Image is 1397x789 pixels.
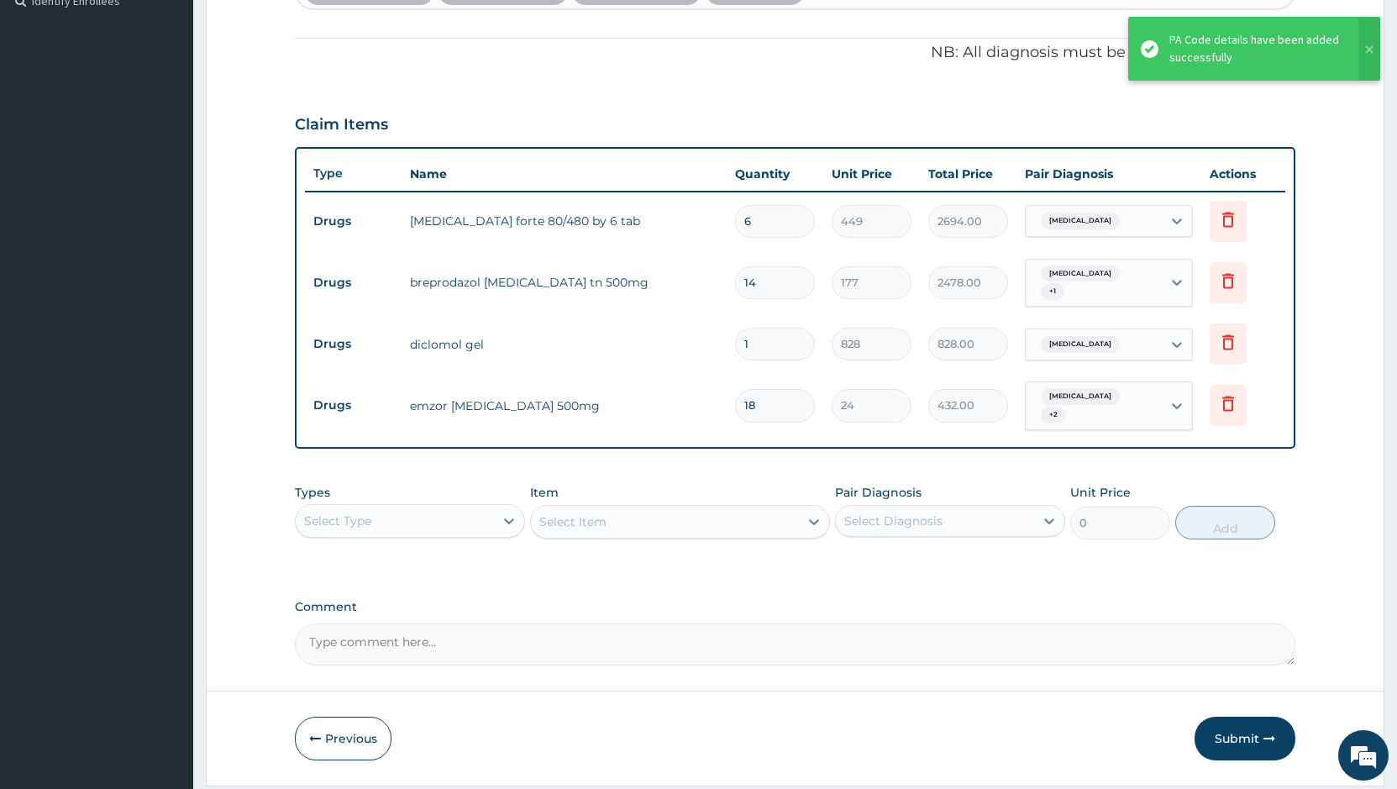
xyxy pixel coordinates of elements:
div: Select Diagnosis [844,513,943,529]
div: PA Code details have been added successfully [1169,31,1342,66]
button: Submit [1195,717,1295,760]
th: Quantity [727,157,823,191]
span: [MEDICAL_DATA] [1041,336,1120,353]
td: Drugs [305,206,402,237]
button: Previous [295,717,391,760]
span: [MEDICAL_DATA] [1041,266,1120,282]
h3: Claim Items [295,116,388,134]
th: Pair Diagnosis [1016,157,1201,191]
td: emzor [MEDICAL_DATA] 500mg [402,389,727,423]
span: + 2 [1041,407,1066,423]
label: Pair Diagnosis [835,484,922,501]
span: [MEDICAL_DATA] [1041,388,1120,405]
th: Name [402,157,727,191]
td: Drugs [305,390,402,421]
span: [MEDICAL_DATA] [1041,213,1120,229]
img: d_794563401_company_1708531726252_794563401 [31,84,68,126]
td: diclomol gel [402,328,727,361]
textarea: Type your message and hit 'Enter' [8,459,320,518]
label: Unit Price [1070,484,1131,501]
span: We're online! [97,212,232,381]
label: Types [295,486,330,500]
td: breprodazol [MEDICAL_DATA] tn 500mg [402,266,727,299]
th: Unit Price [823,157,920,191]
td: [MEDICAL_DATA] forte 80/480 by 6 tab [402,204,727,238]
td: Drugs [305,329,402,360]
label: Item [530,484,559,501]
th: Type [305,158,402,189]
th: Total Price [920,157,1016,191]
div: Select Type [304,513,371,529]
div: Minimize live chat window [276,8,316,49]
button: Add [1175,506,1275,539]
div: Chat with us now [87,94,282,116]
td: Drugs [305,267,402,298]
span: + 1 [1041,283,1064,300]
p: NB: All diagnosis must be linked to a claim item [295,42,1295,64]
label: Comment [295,600,1295,614]
th: Actions [1201,157,1285,191]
